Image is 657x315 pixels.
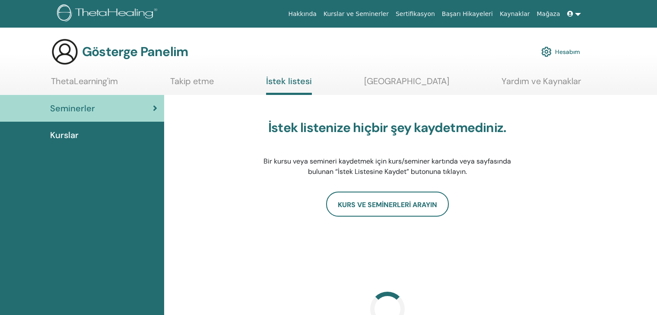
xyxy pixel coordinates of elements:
a: İstek listesi [266,76,312,95]
font: İstek listenize hiçbir şey kaydetmediniz. [268,119,506,136]
a: kurs ve seminerleri arayın [326,192,449,217]
font: İstek listesi [266,76,312,87]
font: Takip etme [170,76,214,87]
a: [GEOGRAPHIC_DATA] [364,76,449,93]
font: Yardım ve Kaynaklar [501,76,581,87]
a: Yardım ve Kaynaklar [501,76,581,93]
font: Kurslar [50,129,79,141]
font: [GEOGRAPHIC_DATA] [364,76,449,87]
font: Seminerler [50,103,95,114]
font: ThetaLearning'im [51,76,118,87]
a: ThetaLearning'im [51,76,118,93]
a: Hesabım [541,42,580,61]
font: Başarı Hikayeleri [442,10,493,17]
a: Hakkında [285,6,320,22]
a: Sertifikasyon [392,6,438,22]
font: Kaynaklar [500,10,530,17]
a: Mağaza [533,6,563,22]
a: Takip etme [170,76,214,93]
a: Kurslar ve Seminerler [320,6,392,22]
img: generic-user-icon.jpg [51,38,79,66]
a: Kaynaklar [496,6,533,22]
font: kurs ve seminerleri arayın [338,200,437,209]
font: Hesabım [555,48,580,56]
font: Mağaza [536,10,560,17]
font: Kurslar ve Seminerler [324,10,389,17]
font: Bir kursu veya semineri kaydetmek için kurs/seminer kartında veya sayfasında bulunan “İstek Liste... [263,157,511,176]
img: cog.svg [541,44,552,59]
img: logo.png [57,4,160,24]
font: Gösterge Panelim [82,43,188,60]
a: Başarı Hikayeleri [438,6,496,22]
font: Sertifikasyon [396,10,435,17]
font: Hakkında [288,10,317,17]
